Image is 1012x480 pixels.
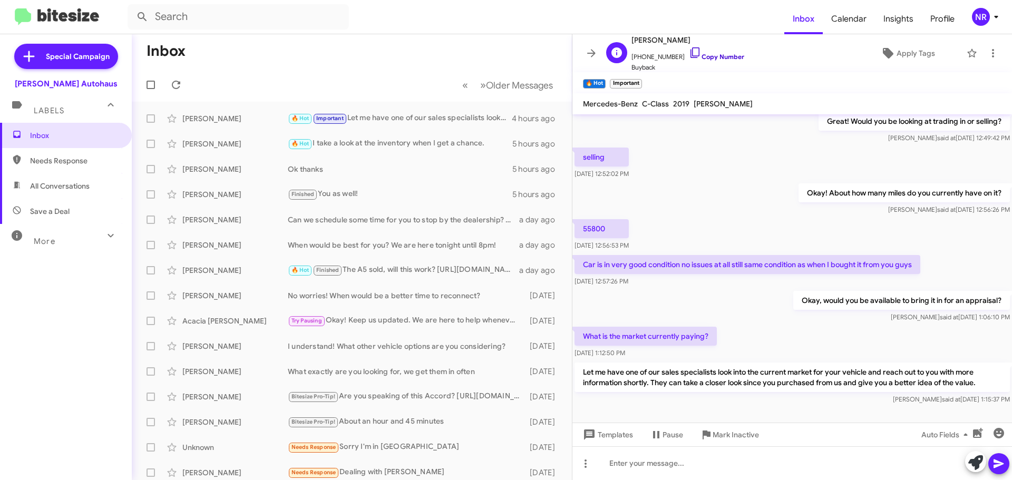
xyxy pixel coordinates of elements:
[673,99,689,109] span: 2019
[631,46,744,62] span: [PHONE_NUMBER]
[30,206,70,217] span: Save a Deal
[921,425,972,444] span: Auto Fields
[456,74,559,96] nav: Page navigation example
[641,425,692,444] button: Pause
[972,8,990,26] div: NR
[182,316,288,326] div: Acacia [PERSON_NAME]
[316,267,339,273] span: Finished
[288,341,524,351] div: I understand! What other vehicle options are you considering?
[182,442,288,453] div: Unknown
[182,214,288,225] div: [PERSON_NAME]
[288,416,524,428] div: About an hour and 45 minutes
[46,51,110,62] span: Special Campaign
[182,139,288,149] div: [PERSON_NAME]
[288,315,524,327] div: Okay! Keep us updated. We are here to help whenever is right for you.
[583,99,638,109] span: Mercedes-Benz
[922,4,963,34] a: Profile
[937,205,956,213] span: said at
[486,80,553,91] span: Older Messages
[291,444,336,450] span: Needs Response
[288,366,524,377] div: What exactly are you looking for, we get them in often
[288,112,512,124] div: Let me have one of our sales specialists look into the current market for your vehicle and reach ...
[291,191,315,198] span: Finished
[512,164,563,174] div: 5 hours ago
[631,34,744,46] span: [PERSON_NAME]
[182,164,288,174] div: [PERSON_NAME]
[291,393,335,400] span: Bitesize Pro-Tip!
[913,425,980,444] button: Auto Fields
[30,181,90,191] span: All Conversations
[694,99,753,109] span: [PERSON_NAME]
[893,395,1010,403] span: [PERSON_NAME] [DATE] 1:15:37 PM
[524,341,563,351] div: [DATE]
[291,317,322,324] span: Try Pausing
[663,425,683,444] span: Pause
[575,219,629,238] p: 55800
[474,74,559,96] button: Next
[30,130,120,141] span: Inbox
[288,214,519,225] div: Can we schedule some time for you to stop by the dealership? We are extremely interested in your ...
[524,391,563,402] div: [DATE]
[182,240,288,250] div: [PERSON_NAME]
[288,240,519,250] div: When would be best for you? We are here tonight until 8pm!
[642,99,669,109] span: C-Class
[853,44,961,63] button: Apply Tags
[34,106,64,115] span: Labels
[937,134,956,142] span: said at
[875,4,922,34] span: Insights
[182,265,288,276] div: [PERSON_NAME]
[524,316,563,326] div: [DATE]
[572,425,641,444] button: Templates
[823,4,875,34] a: Calendar
[182,341,288,351] div: [PERSON_NAME]
[575,148,629,166] p: selling
[799,183,1010,202] p: Okay! About how many miles do you currently have on it?
[575,363,1010,392] p: Let me have one of our sales specialists look into the current market for your vehicle and reach ...
[182,113,288,124] div: [PERSON_NAME]
[575,349,625,357] span: [DATE] 1:12:50 PM
[30,155,120,166] span: Needs Response
[524,417,563,427] div: [DATE]
[631,62,744,73] span: Buyback
[575,277,628,285] span: [DATE] 12:57:26 PM
[15,79,118,89] div: [PERSON_NAME] Autohaus
[940,313,958,321] span: said at
[575,327,717,346] p: What is the market currently paying?
[581,425,633,444] span: Templates
[519,265,563,276] div: a day ago
[14,44,118,69] a: Special Campaign
[519,214,563,225] div: a day ago
[288,264,519,276] div: The A5 sold, will this work? [URL][DOMAIN_NAME]
[34,237,55,246] span: More
[316,115,344,122] span: Important
[963,8,1000,26] button: NR
[942,395,960,403] span: said at
[819,112,1010,131] p: Great! Would you be looking at trading in or selling?
[147,43,186,60] h1: Inbox
[784,4,823,34] a: Inbox
[888,205,1010,213] span: [PERSON_NAME] [DATE] 12:56:26 PM
[182,467,288,478] div: [PERSON_NAME]
[897,44,935,63] span: Apply Tags
[291,469,336,476] span: Needs Response
[291,115,309,122] span: 🔥 Hot
[182,290,288,301] div: [PERSON_NAME]
[462,79,468,92] span: «
[524,442,563,453] div: [DATE]
[288,164,512,174] div: Ok thanks
[891,313,1010,321] span: [PERSON_NAME] [DATE] 1:06:10 PM
[288,138,512,150] div: I take a look at the inventory when I get a chance.
[512,113,563,124] div: 4 hours ago
[512,189,563,200] div: 5 hours ago
[575,170,629,178] span: [DATE] 12:52:02 PM
[291,267,309,273] span: 🔥 Hot
[182,366,288,377] div: [PERSON_NAME]
[713,425,759,444] span: Mark Inactive
[288,466,524,478] div: Dealing with [PERSON_NAME]
[524,290,563,301] div: [DATE]
[291,140,309,147] span: 🔥 Hot
[583,79,606,89] small: 🔥 Hot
